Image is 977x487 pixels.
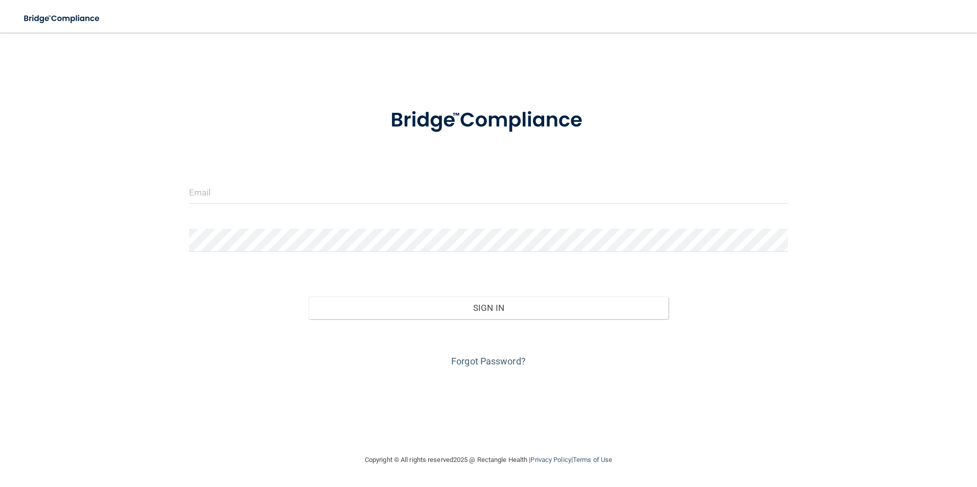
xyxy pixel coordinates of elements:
[369,94,608,147] img: bridge_compliance_login_screen.278c3ca4.svg
[302,444,675,476] div: Copyright © All rights reserved 2025 @ Rectangle Health | |
[309,297,668,319] button: Sign In
[451,356,526,367] a: Forgot Password?
[189,181,788,204] input: Email
[15,8,109,29] img: bridge_compliance_login_screen.278c3ca4.svg
[530,456,571,464] a: Privacy Policy
[573,456,612,464] a: Terms of Use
